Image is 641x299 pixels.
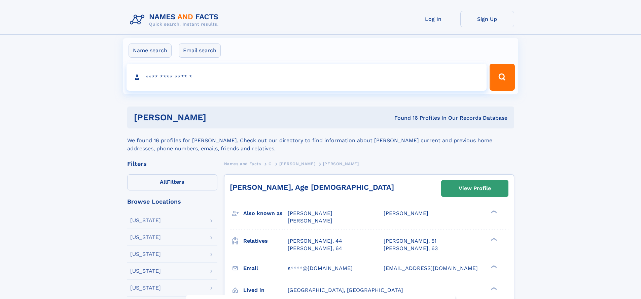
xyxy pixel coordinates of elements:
[288,237,342,245] a: [PERSON_NAME], 44
[130,251,161,257] div: [US_STATE]
[130,235,161,240] div: [US_STATE]
[243,263,288,274] h3: Email
[127,11,224,29] img: Logo Names and Facts
[406,11,460,27] a: Log In
[243,208,288,219] h3: Also known as
[489,210,497,214] div: ❯
[127,161,217,167] div: Filters
[459,181,491,196] div: View Profile
[288,287,403,293] span: [GEOGRAPHIC_DATA], [GEOGRAPHIC_DATA]
[269,159,272,168] a: G
[441,180,508,197] a: View Profile
[243,285,288,296] h3: Lived in
[127,174,217,190] label: Filters
[134,113,300,122] h1: [PERSON_NAME]
[130,268,161,274] div: [US_STATE]
[288,217,332,224] span: [PERSON_NAME]
[323,161,359,166] span: [PERSON_NAME]
[489,264,497,269] div: ❯
[384,265,478,271] span: [EMAIL_ADDRESS][DOMAIN_NAME]
[243,235,288,247] h3: Relatives
[384,245,438,252] a: [PERSON_NAME], 63
[179,43,221,58] label: Email search
[160,179,167,185] span: All
[127,128,514,153] div: We found 16 profiles for [PERSON_NAME]. Check out our directory to find information about [PERSON...
[130,218,161,223] div: [US_STATE]
[300,114,507,122] div: Found 16 Profiles In Our Records Database
[269,161,272,166] span: G
[384,237,436,245] a: [PERSON_NAME], 51
[384,210,428,216] span: [PERSON_NAME]
[230,183,394,191] a: [PERSON_NAME], Age [DEMOGRAPHIC_DATA]
[279,159,315,168] a: [PERSON_NAME]
[288,245,342,252] a: [PERSON_NAME], 64
[130,285,161,291] div: [US_STATE]
[490,64,514,91] button: Search Button
[460,11,514,27] a: Sign Up
[224,159,261,168] a: Names and Facts
[288,210,332,216] span: [PERSON_NAME]
[127,64,487,91] input: search input
[127,199,217,205] div: Browse Locations
[129,43,172,58] label: Name search
[489,286,497,291] div: ❯
[279,161,315,166] span: [PERSON_NAME]
[489,237,497,241] div: ❯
